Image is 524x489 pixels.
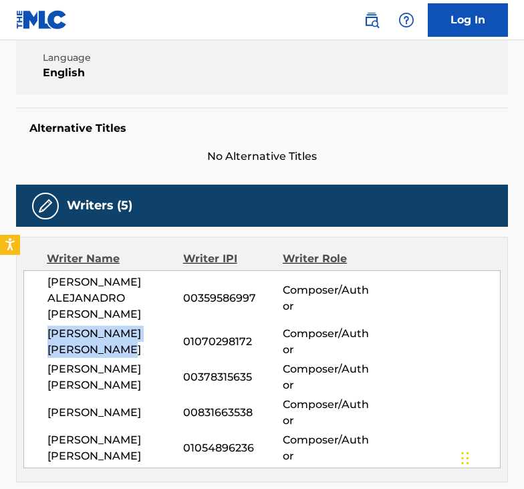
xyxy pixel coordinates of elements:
[183,440,283,456] span: 01054896236
[67,198,132,213] h5: Writers (5)
[283,251,374,267] div: Writer Role
[183,334,283,350] span: 01070298172
[428,3,508,37] a: Log In
[358,7,385,33] a: Public Search
[16,149,508,165] span: No Alternative Titles
[29,122,495,135] h5: Alternative Titles
[364,12,380,28] img: search
[47,361,183,393] span: [PERSON_NAME] [PERSON_NAME]
[283,326,373,358] span: Composer/Author
[283,282,373,314] span: Composer/Author
[393,7,420,33] div: Help
[43,65,156,81] span: English
[47,274,183,322] span: [PERSON_NAME] ALEJANADRO [PERSON_NAME]
[47,432,183,464] span: [PERSON_NAME] [PERSON_NAME]
[283,397,373,429] span: Composer/Author
[183,290,283,306] span: 00359586997
[16,10,68,29] img: MLC Logo
[183,369,283,385] span: 00378315635
[183,251,283,267] div: Writer IPI
[47,405,183,421] span: [PERSON_NAME]
[283,361,373,393] span: Composer/Author
[283,432,373,464] span: Composer/Author
[37,198,53,214] img: Writers
[461,438,469,478] div: Drag
[398,12,414,28] img: help
[47,251,183,267] div: Writer Name
[457,425,524,489] iframe: Chat Widget
[47,326,183,358] span: [PERSON_NAME] [PERSON_NAME]
[183,405,283,421] span: 00831663538
[43,51,156,65] span: Language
